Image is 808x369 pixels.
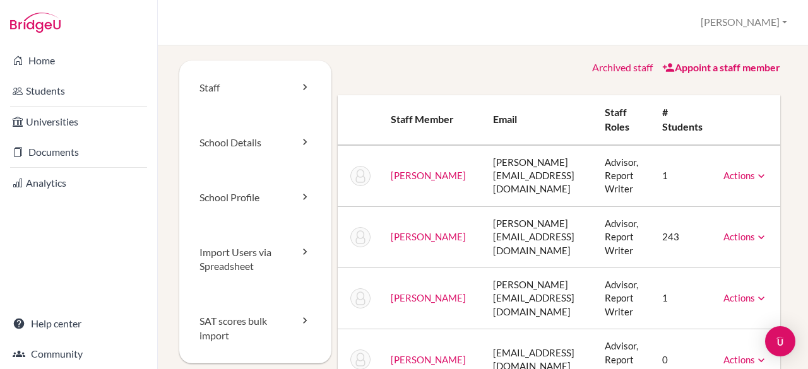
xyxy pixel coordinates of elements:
[350,288,371,308] img: Jacob Louis
[350,227,371,247] img: Priscilla Boaz
[723,170,768,181] a: Actions
[483,95,595,145] th: Email
[179,61,331,115] a: Staff
[3,48,155,73] a: Home
[179,170,331,225] a: School Profile
[723,354,768,365] a: Actions
[179,115,331,170] a: School Details
[381,95,483,145] th: Staff member
[179,225,331,295] a: Import Users via Spreadsheet
[350,166,371,186] img: Jomy Alexander
[391,292,466,303] a: [PERSON_NAME]
[483,268,595,329] td: [PERSON_NAME][EMAIL_ADDRESS][DOMAIN_NAME]
[483,206,595,267] td: [PERSON_NAME][EMAIL_ADDRESS][DOMAIN_NAME]
[695,11,793,34] button: [PERSON_NAME]
[595,95,652,145] th: Staff roles
[652,145,713,207] td: 1
[652,268,713,329] td: 1
[3,341,155,366] a: Community
[652,95,713,145] th: # students
[3,139,155,165] a: Documents
[592,61,653,73] a: Archived staff
[391,354,466,365] a: [PERSON_NAME]
[10,13,61,33] img: Bridge-U
[179,294,331,363] a: SAT scores bulk import
[391,231,466,242] a: [PERSON_NAME]
[723,292,768,303] a: Actions
[595,268,652,329] td: Advisor, Report Writer
[595,206,652,267] td: Advisor, Report Writer
[662,61,780,73] a: Appoint a staff member
[391,170,466,181] a: [PERSON_NAME]
[3,311,155,336] a: Help center
[3,109,155,134] a: Universities
[652,206,713,267] td: 243
[723,231,768,242] a: Actions
[765,326,795,356] div: Open Intercom Messenger
[595,145,652,207] td: Advisor, Report Writer
[483,145,595,207] td: [PERSON_NAME][EMAIL_ADDRESS][DOMAIN_NAME]
[3,170,155,196] a: Analytics
[3,78,155,103] a: Students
